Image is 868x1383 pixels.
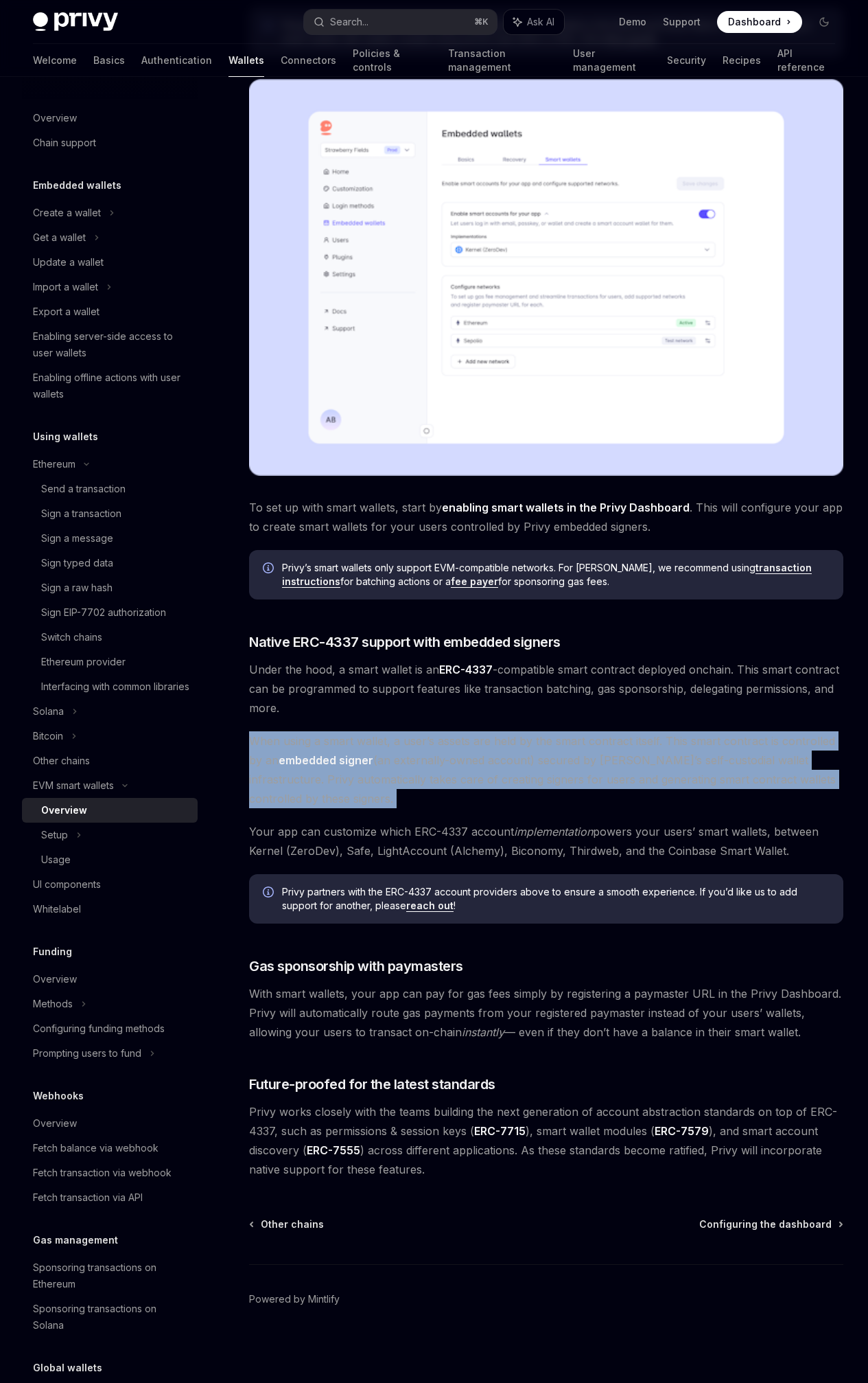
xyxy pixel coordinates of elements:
[22,365,198,407] a: Enabling offline actions with user wallets
[249,79,843,476] img: Sample enable smart wallets
[22,1111,198,1136] a: Overview
[22,748,198,773] a: Other chains
[41,827,68,843] div: Setup
[307,1143,360,1158] a: ERC-7555
[442,501,690,515] a: enabling smart wallets in the Privy Dashboard
[41,580,113,596] div: Sign a raw hash
[281,44,336,77] a: Connectors
[41,555,113,571] div: Sign typed data
[462,1025,504,1039] em: instantly
[22,1161,198,1185] a: Fetch transaction via webhook
[699,1218,832,1231] span: Configuring the dashboard
[249,660,843,718] span: Under the hood, a smart wallet is an -compatible smart contract deployed onchain. This smart cont...
[33,369,189,402] div: Enabling offline actions with user wallets
[249,984,843,1042] span: With smart wallets, your app can pay for gas fees simply by registering a paymaster URL in the Pr...
[667,44,706,77] a: Security
[22,526,198,551] a: Sign a message
[22,1185,198,1210] a: Fetch transaction via API
[22,600,198,625] a: Sign EIP-7702 authorization
[41,654,126,670] div: Ethereum provider
[474,16,489,27] span: ⌘ K
[33,304,99,320] div: Export a wallet
[514,825,593,838] em: implementation
[263,887,277,900] svg: Info
[249,498,843,536] span: To set up with smart wallets, start by . This will configure your app to create smart wallets for...
[33,944,72,960] h5: Funding
[249,957,463,976] span: Gas sponsorship with paymasters
[33,456,75,472] div: Ethereum
[33,777,114,794] div: EVM smart wallets
[33,1189,143,1206] div: Fetch transaction via API
[22,1016,198,1041] a: Configuring funding methods
[41,802,87,819] div: Overview
[723,44,761,77] a: Recipes
[474,1124,526,1139] a: ERC-7715
[33,728,63,744] div: Bitcoin
[451,575,498,588] a: fee payer
[22,501,198,526] a: Sign a transaction
[22,674,198,699] a: Interfacing with common libraries
[22,650,198,674] a: Ethereum provider
[33,110,77,126] div: Overview
[33,328,189,361] div: Enabling server-side access to user wallets
[249,1102,843,1179] span: Privy works closely with the teams building the next generation of account abstraction standards ...
[22,324,198,365] a: Enabling server-side access to user wallets
[41,481,126,497] div: Send a transaction
[33,876,101,893] div: UI components
[22,130,198,155] a: Chain support
[41,678,189,695] div: Interfacing with common libraries
[22,1296,198,1338] a: Sponsoring transactions on Solana
[282,561,830,588] span: Privy’s smart wallets only support EVM-compatible networks. For [PERSON_NAME], we recommend using...
[33,428,98,445] h5: Using wallets
[41,530,113,547] div: Sign a message
[41,604,166,621] div: Sign EIP-7702 authorization
[22,299,198,324] a: Export a wallet
[249,1292,340,1306] a: Powered by Mintlify
[22,575,198,600] a: Sign a raw hash
[33,971,77,987] div: Overview
[353,44,432,77] a: Policies & controls
[504,10,564,34] button: Ask AI
[249,1075,495,1094] span: Future-proofed for the latest standards
[813,11,835,33] button: Toggle dark mode
[22,872,198,897] a: UI components
[249,632,561,652] span: Native ERC-4337 support with embedded signers
[22,847,198,872] a: Usage
[22,1255,198,1296] a: Sponsoring transactions on Ethereum
[228,44,264,77] a: Wallets
[279,753,373,767] strong: embedded signer
[777,44,835,77] a: API reference
[527,15,554,29] span: Ask AI
[655,1124,709,1139] a: ERC-7579
[33,996,73,1012] div: Methods
[41,629,102,645] div: Switch chains
[448,44,557,77] a: Transaction management
[33,1140,159,1156] div: Fetch balance via webhook
[699,1218,842,1231] a: Configuring the dashboard
[304,10,497,34] button: Search...⌘K
[663,15,701,29] a: Support
[33,1165,172,1181] div: Fetch transaction via webhook
[33,229,86,246] div: Get a wallet
[33,1232,118,1248] h5: Gas management
[249,731,843,808] span: When using a smart wallet, a user’s assets are held by the smart contract itself. This smart cont...
[22,798,198,823] a: Overview
[141,44,212,77] a: Authentication
[33,1259,189,1292] div: Sponsoring transactions on Ethereum
[728,15,781,29] span: Dashboard
[33,1360,102,1376] h5: Global wallets
[22,967,198,992] a: Overview
[22,1136,198,1161] a: Fetch balance via webhook
[263,562,277,576] svg: Info
[33,1020,165,1037] div: Configuring funding methods
[33,901,81,917] div: Whitelabel
[33,1088,84,1104] h5: Webhooks
[282,562,812,588] a: transaction instructions
[330,14,368,30] div: Search...
[33,1045,141,1062] div: Prompting users to fund
[22,897,198,922] a: Whitelabel
[406,900,454,912] a: reach out
[33,1301,189,1334] div: Sponsoring transactions on Solana
[282,885,830,913] span: Privy partners with the ERC-4337 account providers above to ensure a smooth experience. If you’d ...
[33,177,121,194] h5: Embedded wallets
